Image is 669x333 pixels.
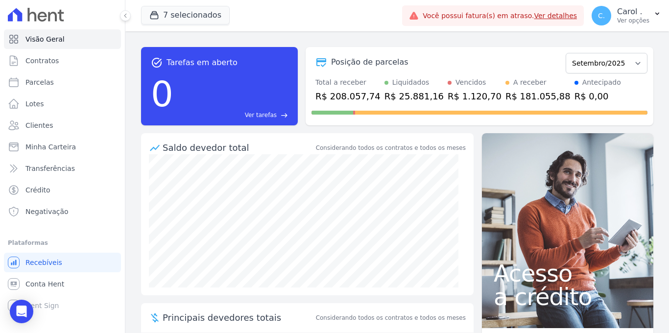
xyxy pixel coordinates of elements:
span: a crédito [494,285,642,309]
div: Liquidados [392,77,430,88]
span: Principais devedores totais [163,311,314,324]
span: Crédito [25,185,50,195]
span: Negativação [25,207,69,216]
p: Carol . [617,7,649,17]
span: Parcelas [25,77,54,87]
div: 0 [151,69,173,119]
span: Considerando todos os contratos e todos os meses [316,313,466,322]
span: Você possui fatura(s) em atraso. [423,11,577,21]
button: C. Carol . Ver opções [584,2,669,29]
a: Conta Hent [4,274,121,294]
div: Total a receber [315,77,381,88]
div: R$ 1.120,70 [448,90,502,103]
div: Antecipado [582,77,621,88]
div: A receber [513,77,547,88]
a: Lotes [4,94,121,114]
a: Parcelas [4,72,121,92]
span: Ver tarefas [245,111,277,119]
a: Negativação [4,202,121,221]
div: Saldo devedor total [163,141,314,154]
div: R$ 181.055,88 [505,90,571,103]
span: Minha Carteira [25,142,76,152]
span: Lotes [25,99,44,109]
span: Conta Hent [25,279,64,289]
span: C. [598,12,605,19]
span: Transferências [25,164,75,173]
a: Ver tarefas east [177,111,288,119]
div: R$ 25.881,16 [384,90,444,103]
a: Minha Carteira [4,137,121,157]
a: Ver detalhes [534,12,577,20]
div: Considerando todos os contratos e todos os meses [316,143,466,152]
div: Posição de parcelas [331,56,408,68]
span: Contratos [25,56,59,66]
span: task_alt [151,57,163,69]
div: R$ 0,00 [574,90,621,103]
div: Open Intercom Messenger [10,300,33,323]
div: R$ 208.057,74 [315,90,381,103]
button: 7 selecionados [141,6,230,24]
a: Clientes [4,116,121,135]
span: Visão Geral [25,34,65,44]
a: Contratos [4,51,121,71]
a: Transferências [4,159,121,178]
span: east [281,112,288,119]
p: Ver opções [617,17,649,24]
span: Recebíveis [25,258,62,267]
a: Crédito [4,180,121,200]
div: Plataformas [8,237,117,249]
span: Clientes [25,120,53,130]
span: Acesso [494,262,642,285]
a: Visão Geral [4,29,121,49]
span: Tarefas em aberto [167,57,238,69]
a: Recebíveis [4,253,121,272]
div: Vencidos [455,77,486,88]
